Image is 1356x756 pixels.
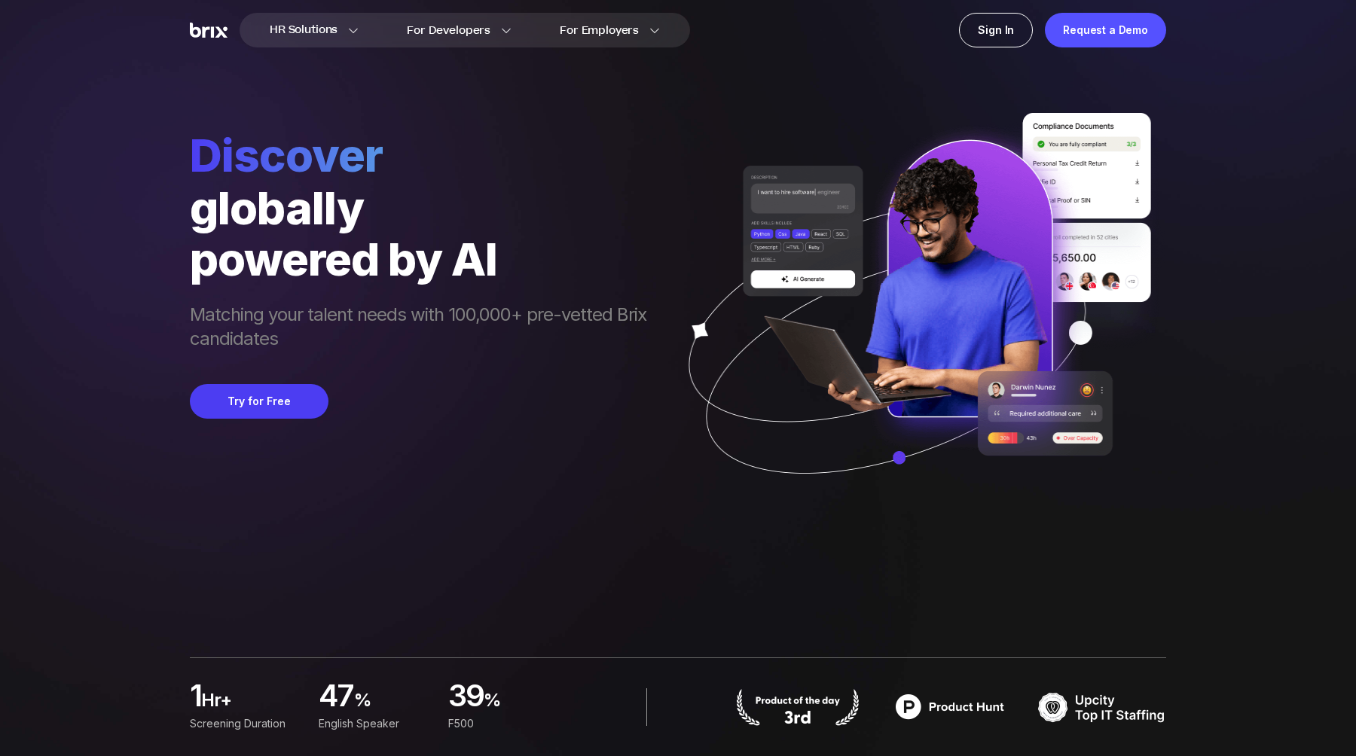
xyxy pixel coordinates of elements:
span: 47 [319,682,354,712]
span: For Employers [560,23,639,38]
span: For Developers [407,23,490,38]
div: Screening duration [190,715,301,732]
button: Try for Free [190,384,328,419]
div: English Speaker [319,715,429,732]
span: 39 [448,682,484,712]
span: % [484,688,559,718]
span: Matching your talent needs with 100,000+ pre-vetted Brix candidates [190,303,661,354]
div: F500 [448,715,559,732]
div: globally [190,182,661,233]
div: powered by AI [190,233,661,285]
img: TOP IT STAFFING [1038,688,1166,726]
span: Discover [190,128,661,182]
img: ai generate [661,113,1166,518]
span: % [354,688,430,718]
a: Request a Demo [1045,13,1166,47]
span: HR Solutions [270,18,337,42]
span: hr+ [201,688,301,718]
img: product hunt badge [734,688,862,726]
a: Sign In [959,13,1033,47]
span: 1 [190,682,201,712]
img: Brix Logo [190,23,228,38]
img: product hunt badge [886,688,1014,726]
